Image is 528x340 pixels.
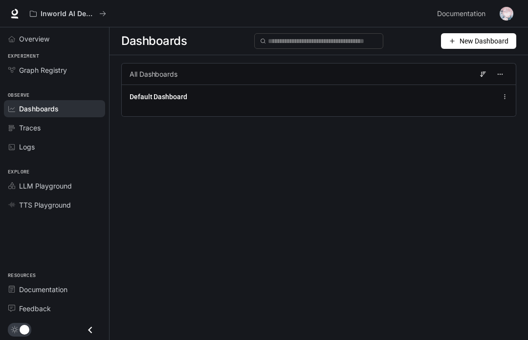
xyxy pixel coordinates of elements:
button: New Dashboard [441,33,516,49]
span: Documentation [437,8,485,20]
img: User avatar [500,7,513,21]
span: Logs [19,142,35,152]
a: Feedback [4,300,105,317]
a: Default Dashboard [130,92,187,102]
span: TTS Playground [19,200,71,210]
a: Logs [4,138,105,155]
span: LLM Playground [19,181,72,191]
a: Graph Registry [4,62,105,79]
span: Traces [19,123,41,133]
span: Graph Registry [19,65,67,75]
span: Overview [19,34,49,44]
span: All Dashboards [130,69,177,79]
a: Dashboards [4,100,105,117]
span: Dashboards [19,104,59,114]
a: Documentation [433,4,493,23]
span: Dashboards [121,31,187,51]
span: Documentation [19,284,67,295]
a: Overview [4,30,105,47]
a: TTS Playground [4,196,105,213]
span: Dark mode toggle [20,324,29,335]
a: Documentation [4,281,105,298]
span: New Dashboard [460,36,508,46]
button: All workspaces [25,4,110,23]
p: Inworld AI Demos [41,10,95,18]
button: User avatar [497,4,516,23]
span: Feedback [19,303,51,314]
button: Close drawer [79,320,101,340]
a: LLM Playground [4,177,105,194]
a: Traces [4,119,105,136]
